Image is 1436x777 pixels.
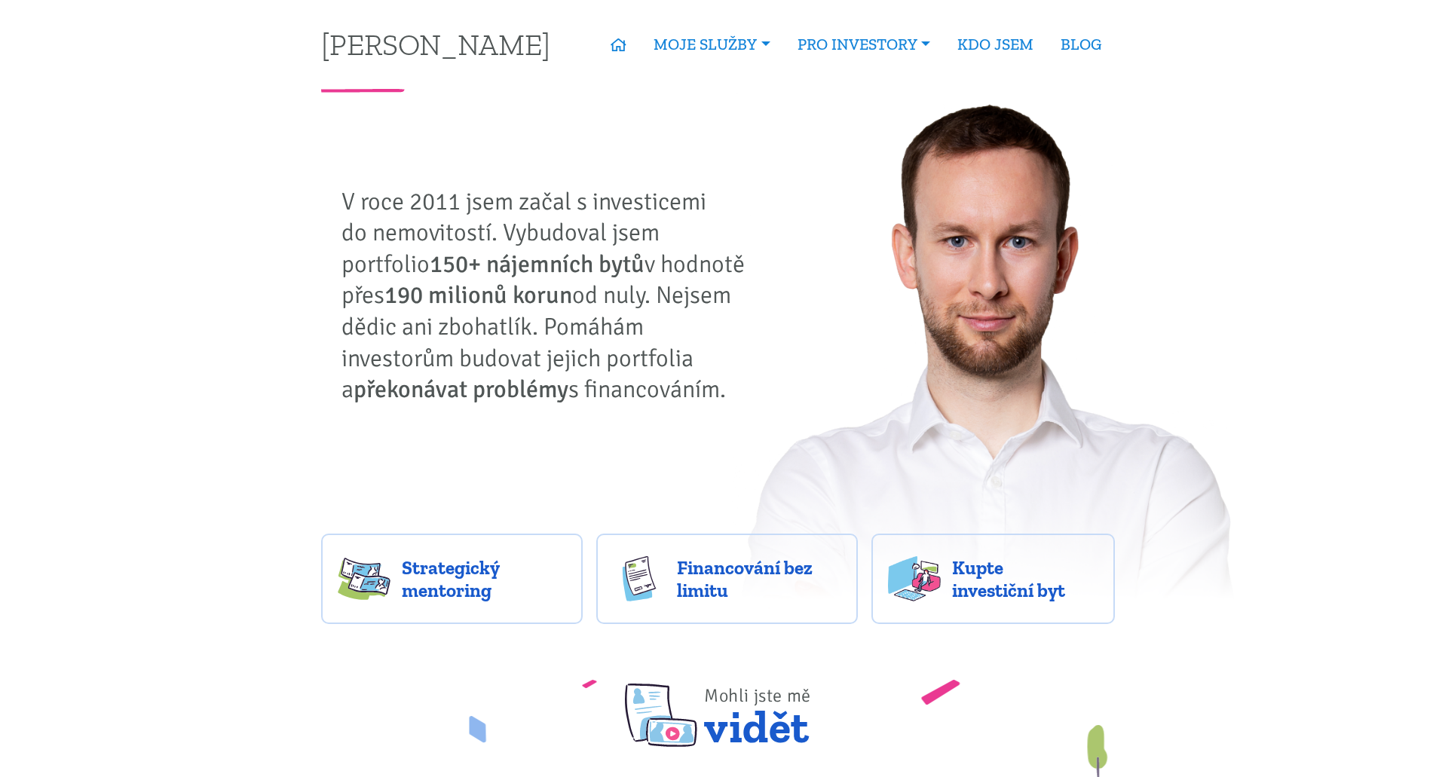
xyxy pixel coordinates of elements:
[871,534,1115,624] a: Kupte investiční byt
[430,249,645,279] strong: 150+ nájemních bytů
[704,665,811,747] span: vidět
[784,27,944,62] a: PRO INVESTORY
[384,280,572,310] strong: 190 milionů korun
[321,534,583,624] a: Strategický mentoring
[704,684,811,707] span: Mohli jste mě
[944,27,1047,62] a: KDO JSEM
[341,186,756,405] p: V roce 2011 jsem začal s investicemi do nemovitostí. Vybudoval jsem portfolio v hodnotě přes od n...
[1047,27,1115,62] a: BLOG
[677,556,841,601] span: Financování bez limitu
[354,375,568,404] strong: překonávat problémy
[402,556,566,601] span: Strategický mentoring
[888,556,941,601] img: flats
[613,556,666,601] img: finance
[952,556,1098,601] span: Kupte investiční byt
[321,29,550,59] a: [PERSON_NAME]
[596,534,858,624] a: Financování bez limitu
[640,27,783,62] a: MOJE SLUŽBY
[338,556,390,601] img: strategy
